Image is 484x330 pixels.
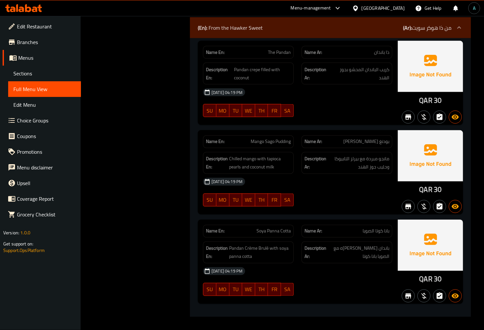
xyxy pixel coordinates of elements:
[198,24,263,32] p: From the Hawker Sweet
[20,228,30,237] span: 1.0.0
[343,138,389,145] span: بودنغ [PERSON_NAME]
[245,196,253,205] span: WE
[271,106,278,116] span: FR
[402,111,415,124] button: Not branch specific item
[3,160,81,175] a: Menu disclaimer
[229,283,242,296] button: TU
[449,200,462,213] button: Available
[284,285,291,294] span: SA
[245,285,253,294] span: WE
[18,54,76,62] span: Menus
[3,240,33,248] span: Get support on:
[206,49,225,56] strong: Name En:
[242,104,255,117] button: WE
[449,111,462,124] button: Available
[17,23,76,30] span: Edit Restaurant
[255,194,268,207] button: TH
[3,19,81,34] a: Edit Restaurant
[13,70,76,77] span: Sections
[17,179,76,187] span: Upsell
[8,81,81,97] a: Full Menu View
[398,41,463,92] img: Ae5nvW7+0k+MAAAAAElFTkSuQmCC
[304,244,326,260] strong: Description Ar:
[434,183,442,196] span: 30
[3,34,81,50] a: Branches
[203,194,216,207] button: SU
[206,155,228,171] strong: Description En:
[242,283,255,296] button: WE
[219,196,227,205] span: MO
[17,164,76,171] span: Menu disclaimer
[8,97,81,113] a: Edit Menu
[219,106,227,116] span: MO
[268,49,291,56] span: The Pandan
[203,104,216,117] button: SU
[258,106,266,116] span: TH
[206,106,213,116] span: SU
[363,228,389,235] span: بانا كوتا الصويا
[271,196,278,205] span: FR
[403,23,412,33] b: (Ar):
[419,94,432,107] span: QAR
[434,94,442,107] span: 30
[206,285,213,294] span: SU
[17,148,76,156] span: Promotions
[255,104,268,117] button: TH
[13,101,76,109] span: Edit Menu
[3,144,81,160] a: Promotions
[206,196,213,205] span: SU
[206,138,225,145] strong: Name En:
[304,155,326,171] strong: Description Ar:
[206,244,228,260] strong: Description En:
[206,228,225,235] strong: Name En:
[417,111,430,124] button: Purchased item
[190,17,471,38] div: (En): From the Hawker Sweet(Ar):من ذا هوكر سويت
[332,66,389,82] span: كريب الباندان المحشو بجوز الهند
[398,220,463,271] img: Ae5nvW7+0k+MAAAAAElFTkSuQmCC
[328,155,389,171] span: مانجو مبردة مع بيرلز التابيوكا وحليب جوز الهند
[251,138,291,145] span: Mango Sago Pudding
[328,244,389,260] span: باندان كريم بروليه مع الصويا بانا كوتا
[234,66,291,82] span: Pandan crepe filled with coconut
[17,211,76,218] span: Grocery Checklist
[3,113,81,128] a: Choice Groups
[203,283,216,296] button: SU
[17,117,76,124] span: Choice Groups
[209,89,245,96] span: [DATE] 04:19 PM
[281,283,294,296] button: SA
[284,196,291,205] span: SA
[3,207,81,222] a: Grocery Checklist
[232,106,240,116] span: TU
[449,290,462,303] button: Available
[206,66,233,82] strong: Description En:
[216,194,229,207] button: MO
[433,290,446,303] button: Not has choices
[198,23,207,33] b: (En):
[419,183,432,196] span: QAR
[304,138,322,145] strong: Name Ar:
[257,228,291,235] span: Soya Panna Cotta
[3,228,19,237] span: Version:
[13,85,76,93] span: Full Menu View
[17,38,76,46] span: Branches
[255,283,268,296] button: TH
[216,104,229,117] button: MO
[3,50,81,66] a: Menus
[17,132,76,140] span: Coupons
[3,175,81,191] a: Upsell
[229,104,242,117] button: TU
[209,179,245,185] span: [DATE] 04:19 PM
[433,200,446,213] button: Not has choices
[229,194,242,207] button: TU
[284,106,291,116] span: SA
[232,196,240,205] span: TU
[268,104,281,117] button: FR
[473,5,476,12] span: A
[3,246,45,255] a: Support.OpsPlatform
[417,290,430,303] button: Purchased item
[304,228,322,235] strong: Name Ar:
[268,283,281,296] button: FR
[3,191,81,207] a: Coverage Report
[433,111,446,124] button: Not has choices
[232,285,240,294] span: TU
